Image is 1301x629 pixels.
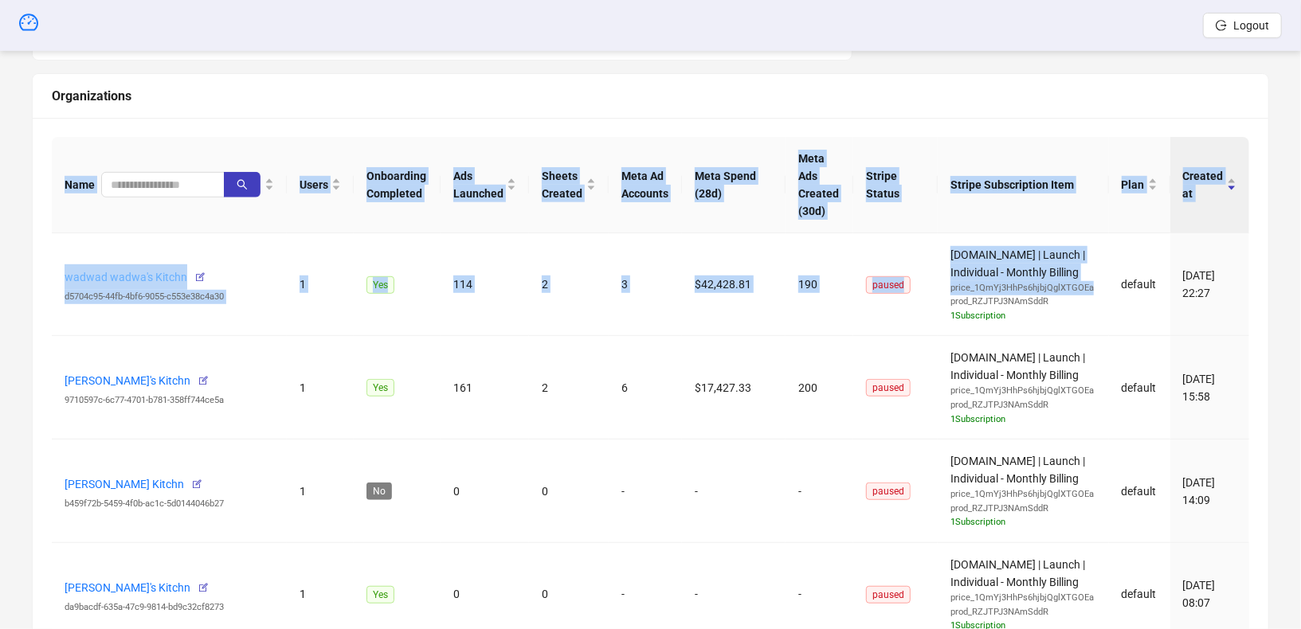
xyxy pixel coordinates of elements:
[224,172,261,197] button: search
[1109,137,1170,233] th: Plan
[682,440,786,543] td: -
[529,233,609,337] td: 2
[950,295,1096,309] div: prod_RZJTPJ3NAmSddR
[542,167,583,202] span: Sheets Created
[441,137,529,233] th: Ads Launched
[1183,167,1224,202] span: Created at
[1170,336,1249,440] td: [DATE] 15:58
[682,137,786,233] th: Meta Spend (28d)
[441,336,529,440] td: 161
[529,336,609,440] td: 2
[798,482,841,500] div: -
[1216,20,1227,31] span: logout
[950,487,1096,502] div: price_1QmYj3HhPs6hjbjQglXTGOEa
[65,600,274,615] div: da9bacdf-635a-47c9-9814-bd9c32cf8273
[950,248,1096,323] span: [DOMAIN_NAME] | Launch | Individual - Monthly Billing
[453,167,504,202] span: Ads Launched
[52,86,1249,106] div: Organizations
[798,379,841,397] div: 200
[866,586,911,604] span: paused
[950,412,1096,427] div: 1 Subscription
[938,137,1109,233] th: Stripe Subscription Item
[786,137,853,233] th: Meta Ads Created (30d)
[609,137,682,233] th: Meta Ad Accounts
[950,398,1096,412] div: prod_RZJTPJ3NAmSddR
[853,137,938,233] th: Stripe Status
[237,179,248,190] span: search
[866,482,911,500] span: paused
[1203,13,1282,38] button: Logout
[1170,137,1249,233] th: Created at
[1170,440,1249,543] td: [DATE] 14:09
[287,440,354,543] td: 1
[866,276,911,294] span: paused
[950,591,1096,605] div: price_1QmYj3HhPs6hjbjQglXTGOEa
[950,351,1096,426] span: [DOMAIN_NAME] | Launch | Individual - Monthly Billing
[287,336,354,440] td: 1
[65,290,274,304] div: d5704c95-44fb-4bf6-9055-c553e38c4a30
[65,393,274,408] div: 9710597c-6c77-4701-b781-358ff744ce5a
[65,374,190,387] a: [PERSON_NAME]'s Kitchn
[441,233,529,337] td: 114
[529,440,609,543] td: 0
[798,275,841,293] div: 190
[354,137,440,233] th: Onboarding Completed
[950,515,1096,529] div: 1 Subscription
[1233,19,1269,32] span: Logout
[366,482,392,500] span: No
[798,585,841,603] div: -
[1170,233,1249,337] td: [DATE] 22:27
[621,482,669,500] div: -
[682,336,786,440] td: $17,427.33
[621,275,669,293] div: 3
[866,379,911,397] span: paused
[682,233,786,337] td: $42,428.81
[1122,176,1145,193] span: Plan
[1109,233,1170,337] td: default
[1109,440,1170,543] td: default
[621,585,669,603] div: -
[65,497,274,511] div: b459f72b-5459-4f0b-ac1c-5d0144046b27
[950,309,1096,323] div: 1 Subscription
[950,281,1096,295] div: price_1QmYj3HhPs6hjbjQglXTGOEa
[19,13,38,32] span: dashboard
[300,176,328,193] span: Users
[65,581,190,594] a: [PERSON_NAME]'s Kitchn
[950,605,1096,619] div: prod_RZJTPJ3NAmSddR
[65,271,187,283] a: wadwad wadwa's Kitchn
[1109,336,1170,440] td: default
[65,478,184,490] a: [PERSON_NAME] Kitchn
[950,455,1096,529] span: [DOMAIN_NAME] | Launch | Individual - Monthly Billing
[287,233,354,337] td: 1
[950,502,1096,516] div: prod_RZJTPJ3NAmSddR
[366,586,394,604] span: Yes
[366,276,394,294] span: Yes
[529,137,609,233] th: Sheets Created
[441,440,529,543] td: 0
[621,379,669,397] div: 6
[366,379,394,397] span: Yes
[950,384,1096,398] div: price_1QmYj3HhPs6hjbjQglXTGOEa
[287,137,354,233] th: Users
